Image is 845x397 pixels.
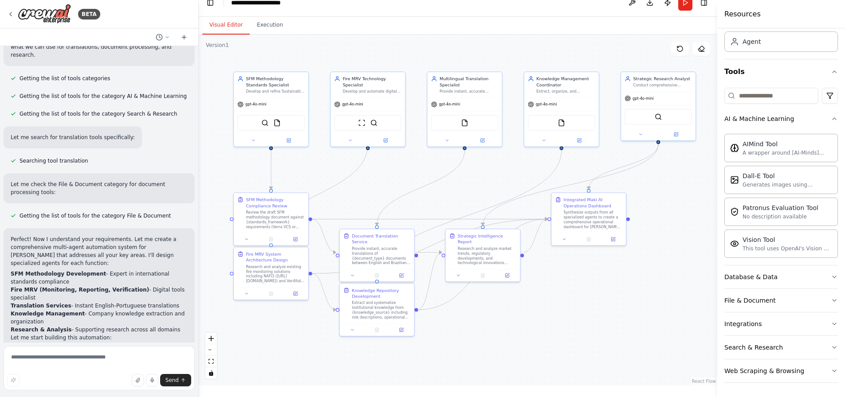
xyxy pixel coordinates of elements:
div: Version 1 [206,42,229,49]
span: Send [165,377,179,384]
button: No output available [364,326,390,333]
span: gpt-4o-mini [245,102,267,107]
button: Integrations [724,312,838,335]
div: SFM Methodology Standards SpecialistDevelop and refine Sustainable Forest Management (SFM) method... [233,71,309,147]
button: No output available [258,290,284,297]
div: Fire MRV Technology Specialist [343,76,401,88]
button: Visual Editor [202,16,250,35]
li: - Supporting research across all domains [11,326,188,334]
img: SerperDevTool [655,113,662,120]
div: Provide instant, accurate translations of {document_type} documents between English and Brazilian... [352,246,410,266]
button: File & Document [724,289,838,312]
img: FileReadTool [461,119,468,126]
p: Let me search for translation tools specifically: [11,133,135,141]
g: Edge from 37b80ff8-1162-4301-9cce-571c61e40a9e to beae3356-7cd5-4310-a562-34c51e14cdaa [418,249,442,313]
g: Edge from 2de8e7c7-0d1d-49a8-b5a2-69403fc1ce8d to 860eeb09-bd04-468f-b911-a2e30b97a240 [374,150,468,226]
p: Let me check what other tools are available by category to see what we can use for translations, ... [11,35,188,59]
div: Multilingual Translation SpecialistProvide instant, accurate translations between English and Bra... [427,71,503,147]
span: gpt-4o-mini [536,102,557,107]
img: FileReadTool [558,119,565,126]
button: Database & Data [724,265,838,288]
button: Open in side panel [285,290,306,297]
div: Extract and systematize institutional knowledge from {knowledge_source} including role descriptio... [352,300,410,320]
div: Strategic Research AnalystConduct comprehensive research and analysis across all [PERSON_NAME] bu... [621,71,696,141]
button: Open in side panel [391,272,412,279]
strong: Research & Analysis [11,327,71,333]
p: Let me check the File & Document category for document processing tools: [11,180,188,196]
div: Knowledge Management CoordinatorExtract, organize, and systematize company knowledge from {knowle... [524,71,600,147]
div: Develop and refine Sustainable Forest Management (SFM) methodologies that comply with internation... [246,89,304,94]
div: No description available [743,213,818,220]
button: zoom out [205,344,217,356]
button: Switch to previous chat [152,32,173,43]
div: Integrated Maki AI Operations Dashboard [564,197,622,209]
strong: Knowledge Management [11,311,85,317]
button: Upload files [132,374,144,386]
div: Document Translation ServiceProvide instant, accurate translations of {document_type} documents b... [339,229,415,282]
button: Click to speak your automation idea [146,374,158,386]
div: Extract, organize, and systematize company knowledge from {knowledge_source} sources including do... [536,89,595,94]
div: Patronus Evaluation Tool [743,203,818,212]
button: Open in side panel [497,272,518,279]
li: - Company knowledge extraction and organization [11,310,188,326]
div: Fire MRV System Architecture DesignResearch and analyze existing fire monitoring solutions includ... [233,247,309,300]
p: Perfect! Now I understand your requirements. Let me create a comprehensive multi-agent automation... [11,235,188,267]
button: Improve this prompt [7,374,20,386]
span: Searching tool translation [20,157,88,164]
img: VisionTool [730,239,739,248]
div: Fire MRV Technology SpecialistDevelop and automate digital Monitoring, Reporting, and Verificatio... [330,71,406,147]
div: Fire MRV System Architecture Design [246,251,304,263]
div: Document Translation Service [352,233,410,245]
button: Search & Research [724,336,838,359]
button: Open in side panel [562,137,596,144]
div: AI & Machine Learning [724,130,838,265]
img: AIMindTool [730,144,739,152]
button: Web Scraping & Browsing [724,359,838,382]
div: Database & Data [724,272,778,281]
button: No output available [258,236,284,243]
div: Knowledge Repository DevelopmentExtract and systematize institutional knowledge from {knowledge_s... [339,283,415,337]
img: PatronusEvalTool [730,207,739,216]
span: Getting the list of tools for the category File & Document [20,212,171,219]
span: gpt-4o-mini [439,102,460,107]
img: DallETool [730,175,739,184]
button: Start a new chat [177,32,191,43]
div: Knowledge Repository Development [352,287,410,299]
div: Knowledge Management Coordinator [536,76,595,88]
img: SerperDevTool [370,119,377,126]
img: ScrapeWebsiteTool [358,119,365,126]
button: Open in side panel [659,131,693,138]
strong: Translation Services [11,303,71,309]
div: Review the draft SFM methodology document against {standards_framework} requirements (Verra VCS o... [246,210,304,230]
a: React Flow attribution [692,379,716,384]
button: Tools [724,59,838,84]
p: Let me start building this automation: [11,334,188,342]
div: SFM Methodology Compliance ReviewReview the draft SFM methodology document against {standards_fra... [233,192,309,246]
button: AI & Machine Learning [724,107,838,130]
button: fit view [205,356,217,367]
span: gpt-4o-mini [342,102,363,107]
button: Open in side panel [285,236,306,243]
img: SerperDevTool [261,119,268,126]
button: Open in side panel [391,326,412,333]
g: Edge from beae3356-7cd5-4310-a562-34c51e14cdaa to ef07b3ab-0ccf-4e34-93e3-0e561af06b66 [524,216,547,256]
div: Web Scraping & Browsing [724,366,804,375]
button: Open in side panel [465,137,499,144]
g: Edge from 3170d05b-69d9-4d6a-8afc-80ac1a364846 to 37b80ff8-1162-4301-9cce-571c61e40a9e [374,150,565,280]
img: Logo [18,4,71,24]
g: Edge from b2628948-7d88-417b-aaa4-7d143095f000 to f8f11495-347b-4642-bf51-7b31afcafe6b [268,150,274,189]
button: Open in side panel [603,236,624,243]
div: This tool uses OpenAI's Vision API to describe the contents of an image. [743,245,832,252]
div: A wrapper around [AI-Minds]([URL][DOMAIN_NAME]). Useful for when you need answers to questions fr... [743,149,832,156]
button: No output available [576,236,601,243]
div: Research and analyze market trends, regulatory developments, and technological innovations releva... [458,246,516,266]
button: No output available [470,272,496,279]
g: Edge from 0a488c19-12fb-4e71-b1bc-b0c2cbb723d9 to beae3356-7cd5-4310-a562-34c51e14cdaa [480,144,661,225]
button: zoom in [205,333,217,344]
h4: Resources [724,9,761,19]
div: Dall-E Tool [743,171,832,180]
div: Strategic Intelligence Report [458,233,516,245]
button: Open in side panel [369,137,403,144]
div: Develop and automate digital Monitoring, Reporting, and Verification (MRV) tools for fire managem... [343,89,401,94]
button: Open in side panel [271,137,306,144]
